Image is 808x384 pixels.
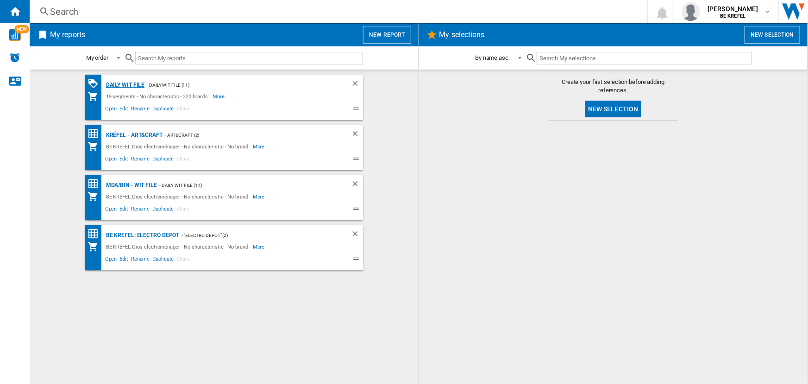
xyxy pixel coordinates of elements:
[9,52,20,63] img: alerts-logo.svg
[88,191,104,202] div: My Assortment
[104,154,119,166] span: Open
[14,25,29,33] span: NEW
[130,205,151,216] span: Rename
[104,179,157,191] div: MDA/BIN - WIT file
[175,205,191,216] span: Share
[104,91,213,102] div: 19 segments - No characteristic - 322 brands
[351,179,363,191] div: Delete
[175,104,191,115] span: Share
[104,255,119,266] span: Open
[151,205,175,216] span: Duplicate
[88,78,104,90] div: PROMOTIONS Matrix
[253,141,266,152] span: More
[157,179,332,191] div: - Daily WIT file (11)
[118,154,130,166] span: Edit
[130,104,151,115] span: Rename
[104,205,119,216] span: Open
[130,255,151,266] span: Rename
[104,230,180,241] div: BE KREFEL: Electro depot
[213,91,226,102] span: More
[104,191,253,202] div: BE KREFEL:Gros electroménager - No characteristic - No brand
[88,141,104,152] div: My Assortment
[104,79,145,91] div: Daily WIT file
[253,241,266,252] span: More
[351,230,363,241] div: Delete
[48,26,87,44] h2: My reports
[118,104,130,115] span: Edit
[585,101,641,117] button: New selection
[88,128,104,140] div: Price Matrix
[50,5,623,18] div: Search
[88,91,104,102] div: My Assortment
[475,54,510,61] div: By name asc.
[104,129,163,141] div: Krëfel - Art&Craft
[682,2,700,21] img: profile.jpg
[88,228,104,240] div: Price Matrix
[88,241,104,252] div: My Assortment
[363,26,411,44] button: New report
[9,29,21,41] img: wise-card.svg
[537,52,752,64] input: Search My selections
[745,26,800,44] button: New selection
[720,13,745,19] b: BE KREFEL
[179,230,332,241] div: - "Electro depot" (2)
[708,4,758,13] span: [PERSON_NAME]
[151,104,175,115] span: Duplicate
[351,79,363,91] div: Delete
[104,104,119,115] span: Open
[118,255,130,266] span: Edit
[163,129,332,141] div: - Art&Craft (2)
[351,129,363,141] div: Delete
[104,141,253,152] div: BE KREFEL:Gros electroménager - No characteristic - No brand
[175,154,191,166] span: Share
[144,79,332,91] div: - Daily WIT file (11)
[104,241,253,252] div: BE KREFEL:Gros electroménager - No characteristic - No brand
[135,52,363,64] input: Search My reports
[88,178,104,190] div: Price Matrix
[118,205,130,216] span: Edit
[151,255,175,266] span: Duplicate
[130,154,151,166] span: Rename
[548,78,678,95] span: Create your first selection before adding references.
[438,26,487,44] h2: My selections
[175,255,191,266] span: Share
[151,154,175,166] span: Duplicate
[253,191,266,202] span: More
[86,54,108,61] div: My order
